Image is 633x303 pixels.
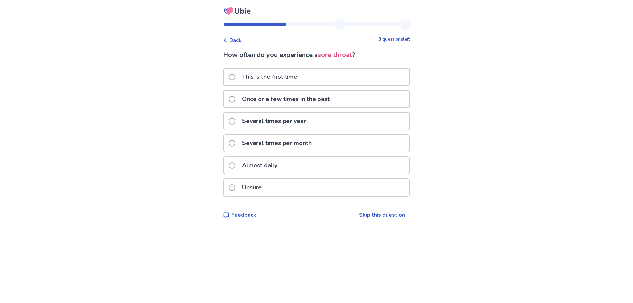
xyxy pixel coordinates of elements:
a: Feedback [223,211,256,219]
p: Almost daily [238,157,281,174]
p: Several times per month [238,135,316,152]
span: sore throat [318,50,352,59]
span: Back [229,36,242,44]
p: Unsure [238,179,266,196]
p: Several times per year [238,113,310,130]
p: Feedback [231,211,256,219]
p: Once or a few times in the past [238,91,334,107]
p: How often do you experience a ? [223,50,410,60]
p: 8 questions left [378,36,410,43]
a: Skip this question [359,211,405,219]
p: This is the first time [238,69,301,85]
